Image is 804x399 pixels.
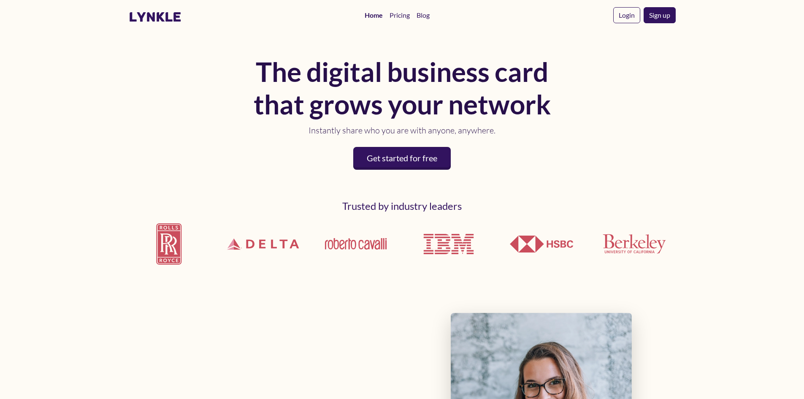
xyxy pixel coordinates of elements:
[129,200,676,212] h2: Trusted by industry leaders
[222,214,304,274] img: Delta Airlines
[129,9,181,25] a: lynkle
[250,124,554,137] p: Instantly share who you are with anyone, anywhere.
[613,7,640,23] a: Login
[361,7,386,24] a: Home
[250,56,554,121] h1: The digital business card that grows your network
[353,147,451,170] a: Get started for free
[644,7,676,23] a: Sign up
[413,7,433,24] a: Blog
[417,212,480,276] img: IBM
[603,234,666,254] img: UCLA Berkeley
[510,236,573,252] img: HSBC
[386,7,413,24] a: Pricing
[324,237,387,250] img: Roberto Cavalli
[129,216,211,271] img: Rolls Royce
